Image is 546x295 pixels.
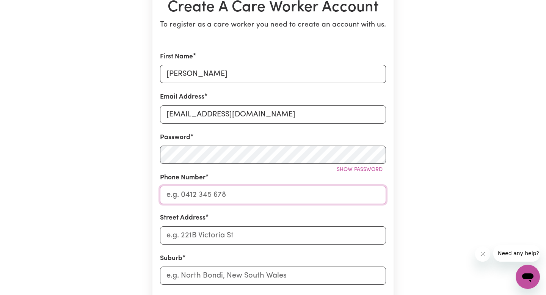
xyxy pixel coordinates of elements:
label: Suburb [160,254,182,264]
input: e.g. daniela.d88@gmail.com [160,105,386,124]
button: Show password [333,164,386,176]
label: First Name [160,52,193,62]
iframe: Close message [475,246,490,262]
input: e.g. 0412 345 678 [160,186,386,204]
input: e.g. 221B Victoria St [160,226,386,245]
iframe: Button to launch messaging window [516,265,540,289]
input: e.g. Daniela [160,65,386,83]
input: e.g. North Bondi, New South Wales [160,267,386,285]
iframe: Message from company [493,245,540,262]
p: To register as a care worker you need to create an account with us. [160,20,386,31]
label: Street Address [160,213,206,223]
label: Email Address [160,92,204,102]
span: Show password [337,167,383,173]
label: Phone Number [160,173,206,183]
label: Password [160,133,190,143]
